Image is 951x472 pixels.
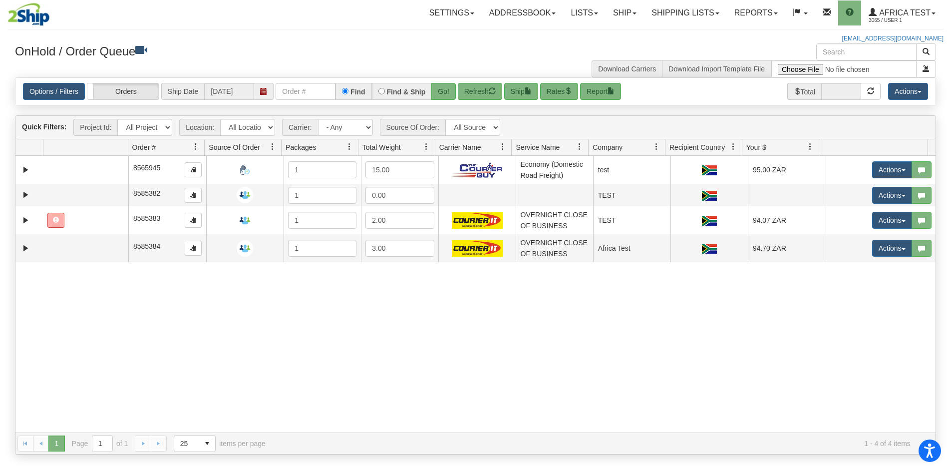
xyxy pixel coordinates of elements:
[593,206,670,234] td: TEST
[185,213,202,228] button: Copy to clipboard
[161,83,204,100] span: Ship Date
[418,138,435,155] a: Total Weight filter column settings
[571,138,588,155] a: Service Name filter column settings
[133,164,161,172] span: 8565945
[872,240,912,257] button: Actions
[451,162,503,178] img: Courier Guy
[286,142,316,152] span: Packages
[237,187,253,203] img: Request
[23,83,85,100] a: Options / Filters
[7,2,50,28] img: logo3065.jpg
[87,83,159,99] label: Orders
[787,83,822,100] span: Total
[816,43,917,60] input: Search
[540,83,579,100] button: Rates
[516,234,593,262] td: OVERNIGHT CLOSE OF BUSINESS
[725,138,742,155] a: Recipient Country filter column settings
[727,0,785,25] a: Reports
[387,88,426,95] label: Find & Ship
[187,138,204,155] a: Order # filter column settings
[237,212,253,229] img: Request
[563,0,605,25] a: Lists
[276,83,335,100] input: Order #
[431,83,456,100] button: Go!
[606,0,644,25] a: Ship
[702,191,717,201] img: ZA
[669,142,725,152] span: Recipient Country
[668,65,765,73] a: Download Import Template File
[237,162,253,178] img: Manual
[452,240,503,257] img: CourierIT
[598,65,656,73] a: Download Carriers
[237,240,253,257] img: Request
[482,0,564,25] a: Addressbook
[185,188,202,203] button: Copy to clipboard
[19,189,32,201] a: Expand
[133,214,161,222] span: 8585383
[282,119,318,136] span: Carrier:
[72,435,128,452] span: Page of 1
[593,234,670,262] td: Africa Test
[22,122,66,132] label: Quick Filters:
[179,119,220,136] span: Location:
[877,8,931,17] span: Africa Test
[872,212,912,229] button: Actions
[580,83,621,100] button: Report
[748,234,825,262] td: 94.70 ZAR
[174,435,216,452] span: Page sizes drop down
[702,244,717,254] img: ZA
[748,156,825,184] td: 95.00 ZAR
[516,142,560,152] span: Service Name
[872,161,912,178] button: Actions
[458,83,502,100] button: Refresh
[132,142,156,152] span: Order #
[702,165,717,175] img: ZA
[516,156,593,184] td: Economy (Domestic Road Freight)
[452,212,503,229] img: CourierIT
[504,83,538,100] button: Ship
[264,138,281,155] a: Source Of Order filter column settings
[350,88,365,95] label: Find
[869,15,944,25] span: 3065 / User 1
[341,138,358,155] a: Packages filter column settings
[648,138,665,155] a: Company filter column settings
[380,119,446,136] span: Source Of Order:
[15,43,468,58] h3: OnHold / Order Queue
[92,436,112,452] input: Page 1
[199,436,215,452] span: select
[48,436,64,452] span: Page 1
[771,60,917,77] input: Import
[918,436,934,452] a: Refresh
[133,189,161,197] span: 8585382
[19,214,32,227] a: Expand
[439,142,481,152] span: Carrier Name
[888,83,928,100] button: Actions
[644,0,726,25] a: Shipping lists
[185,162,202,177] button: Copy to clipboard
[209,142,260,152] span: Source Of Order
[362,142,401,152] span: Total Weight
[593,184,670,206] td: TEST
[593,156,670,184] td: test
[872,187,912,204] button: Actions
[280,440,911,448] span: 1 - 4 of 4 items
[15,116,936,139] div: grid toolbar
[593,142,623,152] span: Company
[133,242,161,250] span: 8585384
[916,43,936,60] button: Search
[185,241,202,256] button: Copy to clipboard
[494,138,511,155] a: Carrier Name filter column settings
[422,0,482,25] a: Settings
[842,35,944,42] a: [EMAIL_ADDRESS][DOMAIN_NAME]
[746,142,766,152] span: Your $
[861,0,943,25] a: Africa Test 3065 / User 1
[516,206,593,234] td: OVERNIGHT CLOSE OF BUSINESS
[802,138,819,155] a: Your $ filter column settings
[702,216,717,226] img: ZA
[73,119,117,136] span: Project Id:
[180,439,193,449] span: 25
[19,242,32,255] a: Expand
[748,206,825,234] td: 94.07 ZAR
[19,164,32,176] a: Expand
[174,435,266,452] span: items per page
